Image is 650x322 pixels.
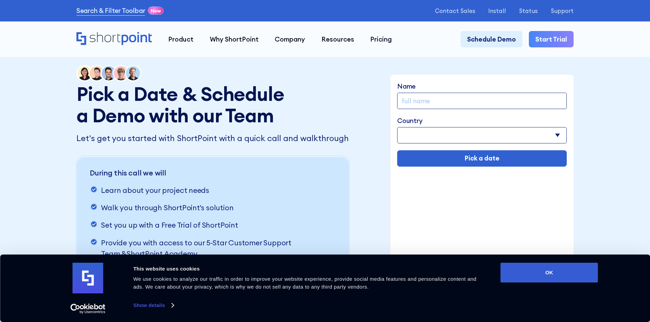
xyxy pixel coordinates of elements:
[501,263,598,282] button: OK
[73,263,103,293] img: logo
[397,150,567,167] input: Pick a date
[397,116,567,126] label: Country
[58,304,118,314] a: Usercentrics Cookiebot - opens in a new window
[435,7,475,14] a: Contact Sales
[362,31,400,47] a: Pricing
[529,31,574,47] a: Start Trial
[461,31,522,47] a: Schedule Demo
[519,7,538,14] a: Status
[321,34,354,44] div: Resources
[101,202,233,213] p: Walk you through ShortPoint's solution
[133,300,174,310] a: Show details
[90,168,310,179] p: During this call we will
[313,31,362,47] a: Resources
[76,132,351,144] p: Let's get you started with ShortPoint with a quick call and walkthrough
[488,7,506,14] a: Install
[101,220,238,231] p: Set you up with a Free Trial of ShortPoint
[168,34,193,44] div: Product
[160,31,202,47] a: Product
[76,6,145,16] a: Search & Filter Toolbar
[210,34,259,44] div: Why ShortPoint
[133,265,485,273] div: This website uses cookies
[397,81,567,91] label: Name
[275,34,305,44] div: Company
[266,31,313,47] a: Company
[127,248,197,260] a: ShortPoint Academy
[370,34,392,44] div: Pricing
[397,81,567,166] form: Demo Form
[101,237,310,260] p: Provide you with access to our 5-Star Customer Support Team &
[76,32,152,46] a: Home
[551,7,574,14] a: Support
[397,93,567,109] input: full name
[101,185,209,196] p: Learn about your project needs
[202,31,267,47] a: Why ShortPoint
[76,83,291,126] h1: Pick a Date & Schedule a Demo with our Team
[133,276,477,290] span: We use cookies to analyze our traffic in order to improve your website experience, provide social...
